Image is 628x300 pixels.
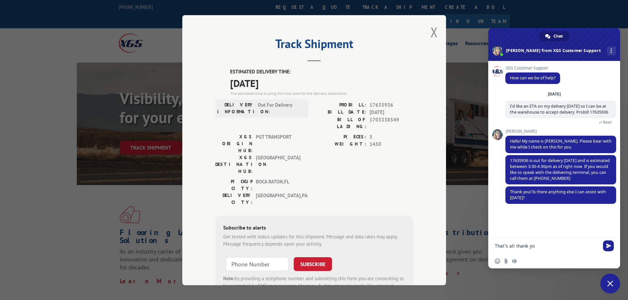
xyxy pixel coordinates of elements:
[495,259,500,264] span: Insert an emoji
[223,275,235,281] strong: Note:
[603,240,614,251] span: Send
[314,133,366,141] label: PIECES:
[495,243,599,249] textarea: Compose your message...
[600,274,620,293] div: Close chat
[256,133,300,154] span: PGT TRANSPORT
[223,275,405,297] div: by providing a telephone number and submitting this form you are consenting to be contacted by SM...
[230,68,413,76] label: ESTIMATED DELIVERY TIME:
[215,133,253,154] label: XGS ORIGIN HUB:
[510,189,606,201] span: Thank you! Is there anything else I can assist with [DATE]?
[223,233,405,248] div: Get texted with status updates for this shipment. Message and data rates may apply. Message frequ...
[215,154,253,175] label: XGS DESTINATION HUB:
[510,138,612,150] span: Hello! My name is [PERSON_NAME]. Please bear with me while I check on this for you
[314,116,366,130] label: BILL OF LADING:
[256,154,300,175] span: [GEOGRAPHIC_DATA]
[503,259,509,264] span: Send a file
[370,141,413,148] span: 1450
[215,178,253,192] label: PICKUP CITY:
[314,109,366,116] label: BILL DATE:
[431,23,438,41] button: Close modal
[539,31,569,41] div: Chat
[215,39,413,52] h2: Track Shipment
[512,259,517,264] span: Audio message
[510,158,610,181] span: 17635936 is out for delivery [DATE] and is estimated between 3:30-4:30pm as of right now. If you ...
[256,192,300,205] span: [GEOGRAPHIC_DATA] , PA
[223,223,405,233] div: Subscribe to alerts
[370,133,413,141] span: 5
[553,31,563,41] span: Chat
[258,101,302,115] span: Out For Delivery
[505,129,616,134] span: [PERSON_NAME]
[314,141,366,148] label: WEIGHT:
[256,178,300,192] span: BOCA RATON , FL
[230,75,413,90] span: [DATE]
[607,46,616,55] div: More channels
[548,92,561,96] div: [DATE]
[217,101,254,115] label: DELIVERY INFORMATION:
[510,75,555,81] span: How can we be of help?
[603,120,612,124] span: Read
[230,90,413,96] div: The estimated time is using the time zone for the delivery destination.
[294,257,332,271] button: SUBSCRIBE
[370,101,413,109] span: 17635936
[226,257,288,271] input: Phone Number
[505,66,560,70] span: XGS Customer Support
[510,103,608,115] span: I'd like an ETA on my delivery [DATE] so I can be at the warehouse to accept delivery. Probill 17...
[215,192,253,205] label: DELIVERY CITY:
[370,116,413,130] span: 1703338549
[314,101,366,109] label: PROBILL:
[370,109,413,116] span: [DATE]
